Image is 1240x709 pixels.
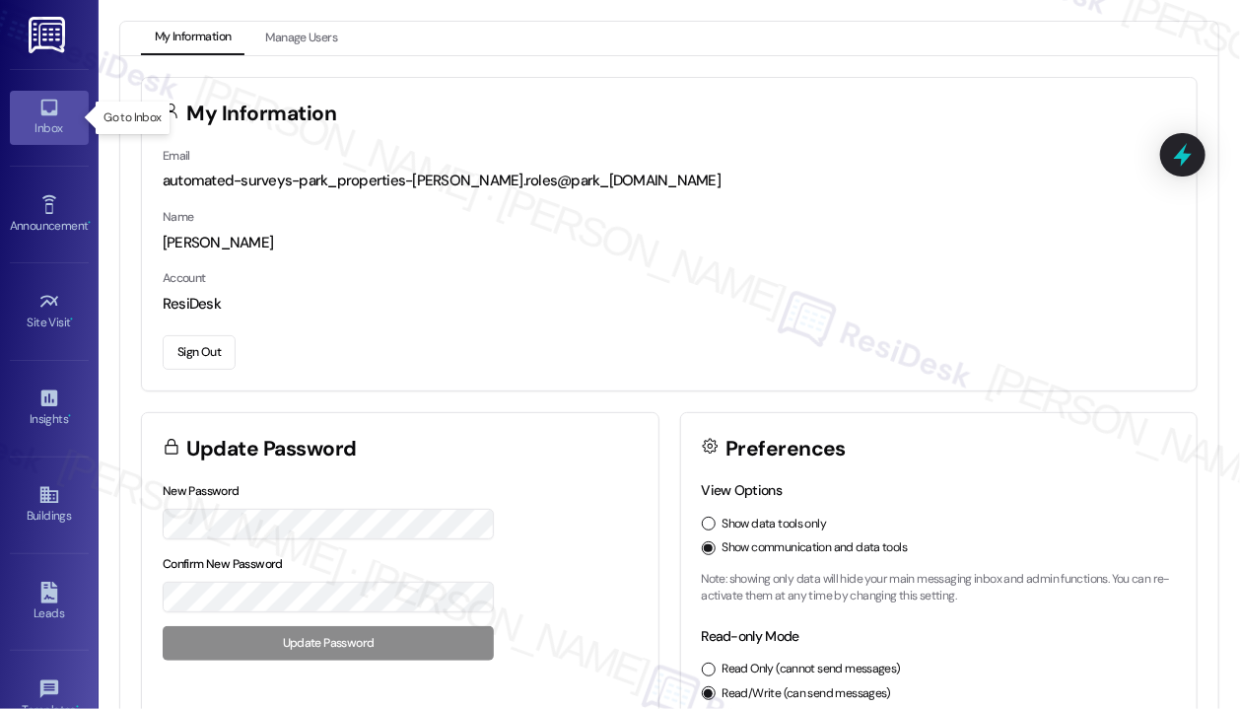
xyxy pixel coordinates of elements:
h3: Preferences [725,439,846,460]
label: New Password [163,483,240,499]
h3: Update Password [187,439,357,460]
label: Email [163,148,190,164]
button: My Information [141,22,244,55]
p: Go to Inbox [103,109,161,126]
a: Site Visit • [10,285,89,338]
label: Name [163,209,194,225]
label: Read Only (cannot send messages) [723,661,901,678]
label: Show communication and data tools [723,539,908,557]
h3: My Information [187,104,337,124]
label: Account [163,270,206,286]
label: Read/Write (can send messages) [723,685,892,703]
span: • [88,216,91,230]
label: View Options [702,481,783,499]
img: ResiDesk Logo [29,17,69,53]
label: Read-only Mode [702,627,799,645]
div: ResiDesk [163,294,1176,315]
button: Sign Out [163,335,236,370]
div: automated-surveys-park_properties-[PERSON_NAME].roles@park_[DOMAIN_NAME] [163,171,1176,191]
div: [PERSON_NAME] [163,233,1176,253]
span: • [71,313,74,326]
label: Confirm New Password [163,556,283,572]
a: Insights • [10,382,89,435]
a: Buildings [10,478,89,532]
a: Leads [10,576,89,629]
p: Note: showing only data will hide your main messaging inbox and admin functions. You can re-activ... [702,571,1177,605]
label: Show data tools only [723,516,827,533]
button: Manage Users [251,22,351,55]
span: • [68,409,71,423]
a: Inbox [10,91,89,144]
